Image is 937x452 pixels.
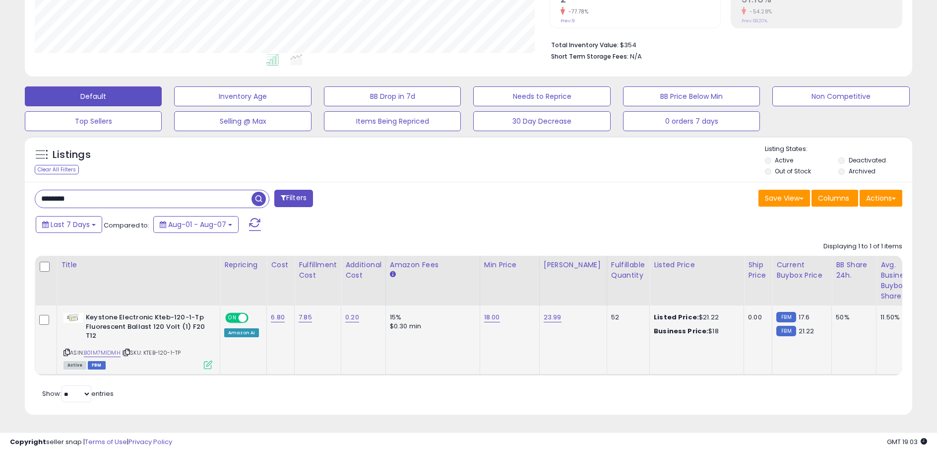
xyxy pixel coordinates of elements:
[42,389,114,398] span: Show: entries
[88,361,106,370] span: FBM
[390,313,472,322] div: 15%
[775,167,811,175] label: Out of Stock
[880,313,913,322] div: 11.50%
[746,8,772,15] small: -54.28%
[85,437,127,447] a: Terms of Use
[299,260,337,281] div: Fulfillment Cost
[748,313,764,322] div: 0.00
[226,314,239,322] span: ON
[128,437,172,447] a: Privacy Policy
[611,313,642,322] div: 52
[86,313,206,343] b: Keystone Electronic Kteb-120-1-Tp Fluorescent Ballast 120 Volt (1) F20 T12
[10,438,172,447] div: seller snap | |
[122,349,181,357] span: | SKU: KTEB-120-1-TP
[84,349,121,357] a: B01M7MIDMH
[324,111,461,131] button: Items Being Repriced
[25,86,162,106] button: Default
[484,260,535,270] div: Min Price
[775,156,793,164] label: Active
[168,220,226,229] span: Aug-01 - Aug-07
[390,270,396,279] small: Amazon Fees.
[623,86,760,106] button: BB Price Below Min
[887,437,927,447] span: 2025-08-15 19:03 GMT
[630,52,642,61] span: N/A
[324,86,461,106] button: BB Drop in 7d
[758,190,810,207] button: Save View
[484,312,500,322] a: 18.00
[818,193,849,203] span: Columns
[104,221,149,230] span: Compared to:
[823,242,902,251] div: Displaying 1 to 1 of 1 items
[611,260,645,281] div: Fulfillable Quantity
[776,312,796,322] small: FBM
[53,148,91,162] h5: Listings
[799,326,814,336] span: 21.22
[299,312,312,322] a: 7.85
[63,313,83,323] img: 31MuPmxXMaL._SL40_.jpg
[61,260,216,270] div: Title
[544,260,603,270] div: [PERSON_NAME]
[849,156,886,164] label: Deactivated
[63,313,212,368] div: ASIN:
[654,313,736,322] div: $21.22
[772,86,909,106] button: Non Competitive
[551,41,619,49] b: Total Inventory Value:
[345,260,381,281] div: Additional Cost
[544,312,562,322] a: 23.99
[776,260,827,281] div: Current Buybox Price
[345,312,359,322] a: 0.20
[849,167,875,175] label: Archived
[271,312,285,322] a: 6.80
[748,260,768,281] div: Ship Price
[247,314,263,322] span: OFF
[25,111,162,131] button: Top Sellers
[551,38,895,50] li: $354
[623,111,760,131] button: 0 orders 7 days
[35,165,79,174] div: Clear All Filters
[224,260,262,270] div: Repricing
[836,313,869,322] div: 50%
[63,361,86,370] span: All listings currently available for purchase on Amazon
[473,86,610,106] button: Needs to Reprice
[51,220,90,229] span: Last 7 Days
[836,260,872,281] div: BB Share 24h.
[860,190,902,207] button: Actions
[812,190,858,207] button: Columns
[174,111,311,131] button: Selling @ Max
[654,326,708,336] b: Business Price:
[271,260,290,270] div: Cost
[551,52,628,61] b: Short Term Storage Fees:
[473,111,610,131] button: 30 Day Decrease
[274,190,313,207] button: Filters
[765,145,912,154] p: Listing States:
[654,312,699,322] b: Listed Price:
[561,18,575,24] small: Prev: 9
[390,260,476,270] div: Amazon Fees
[36,216,102,233] button: Last 7 Days
[174,86,311,106] button: Inventory Age
[880,260,917,301] div: Avg. Business Buybox Share
[742,18,767,24] small: Prev: 68.20%
[776,326,796,336] small: FBM
[799,312,810,322] span: 17.6
[153,216,239,233] button: Aug-01 - Aug-07
[224,328,259,337] div: Amazon AI
[10,437,46,447] strong: Copyright
[654,260,740,270] div: Listed Price
[390,322,472,331] div: $0.30 min
[565,8,589,15] small: -77.78%
[654,327,736,336] div: $18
